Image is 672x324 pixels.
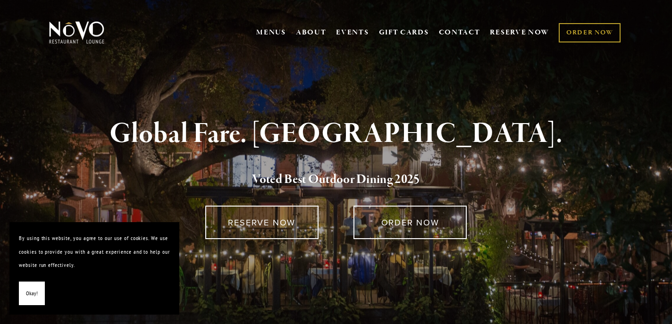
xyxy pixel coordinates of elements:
h2: 5 [65,170,608,190]
img: Novo Restaurant &amp; Lounge [47,21,106,44]
strong: Global Fare. [GEOGRAPHIC_DATA]. [109,116,562,152]
a: RESERVE NOW [205,206,319,239]
a: MENUS [256,28,286,37]
span: Okay! [26,287,38,300]
a: ORDER NOW [353,206,467,239]
button: Okay! [19,282,45,306]
a: RESERVE NOW [490,24,549,42]
p: By using this website, you agree to our use of cookies. We use cookies to provide you with a grea... [19,232,170,272]
section: Cookie banner [9,222,179,315]
a: CONTACT [439,24,480,42]
a: Voted Best Outdoor Dining 202 [252,171,413,189]
a: GIFT CARDS [379,24,429,42]
a: ABOUT [296,28,327,37]
a: ORDER NOW [559,23,621,42]
a: EVENTS [336,28,369,37]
